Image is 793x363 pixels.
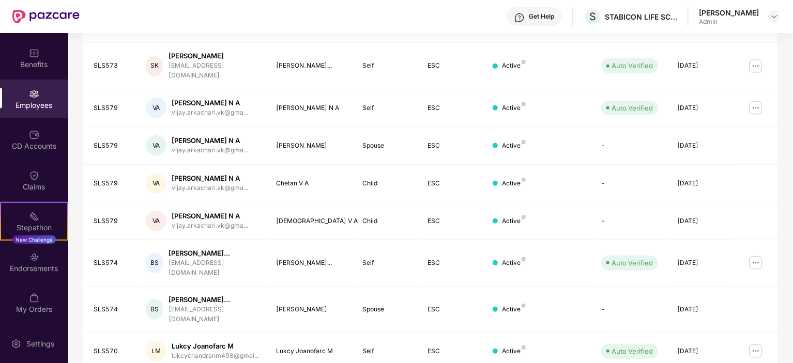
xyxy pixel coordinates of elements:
[146,211,166,231] div: VA
[363,346,411,356] div: Self
[172,173,248,183] div: [PERSON_NAME] N A
[677,141,726,151] div: [DATE]
[29,211,39,222] img: svg+xml;base64,PHN2ZyB4bWxucz0iaHR0cDovL3d3dy53My5vcmcvMjAwMC9zdmciIHdpZHRoPSIyMSIgaGVpZ2h0PSIyMC...
[612,346,653,356] div: Auto Verified
[94,61,129,71] div: SLS573
[522,304,526,308] img: svg+xml;base64,PHN2ZyB4bWxucz0iaHR0cDovL3d3dy53My5vcmcvMjAwMC9zdmciIHdpZHRoPSI4IiBoZWlnaHQ9IjgiIH...
[169,258,260,278] div: [EMAIL_ADDRESS][DOMAIN_NAME]
[172,108,248,118] div: vijay.arkachari.vk@gma...
[29,89,39,99] img: svg+xml;base64,PHN2ZyBpZD0iRW1wbG95ZWVzIiB4bWxucz0iaHR0cDovL3d3dy53My5vcmcvMjAwMC9zdmciIHdpZHRoPS...
[94,216,129,226] div: SLS579
[593,165,669,202] td: -
[276,179,346,188] div: Chetan V A
[146,252,163,273] div: BS
[502,258,526,268] div: Active
[502,179,526,188] div: Active
[276,61,346,71] div: [PERSON_NAME]...
[502,346,526,356] div: Active
[11,339,21,349] img: svg+xml;base64,PHN2ZyBpZD0iU2V0dGluZy0yMHgyMCIgeG1sbnM9Imh0dHA6Ly93d3cudzMub3JnLzIwMDAvc3ZnIiB3aW...
[146,299,163,320] div: BS
[12,10,80,23] img: New Pazcare Logo
[146,341,166,361] div: LM
[770,12,779,21] img: svg+xml;base64,PHN2ZyBpZD0iRHJvcGRvd24tMzJ4MzIiIHhtbG5zPSJodHRwOi8vd3d3LnczLm9yZy8yMDAwL3N2ZyIgd2...
[146,135,166,156] div: VA
[172,341,259,351] div: Lukcy Joanofarc M
[502,216,526,226] div: Active
[29,48,39,58] img: svg+xml;base64,PHN2ZyBpZD0iQmVuZWZpdHMiIHhtbG5zPSJodHRwOi8vd3d3LnczLm9yZy8yMDAwL3N2ZyIgd2lkdGg9Ij...
[363,103,411,113] div: Self
[363,141,411,151] div: Spouse
[363,179,411,188] div: Child
[428,103,477,113] div: ESC
[428,216,477,226] div: ESC
[363,216,411,226] div: Child
[605,12,677,22] div: STABICON LIFE SCIENCES PRIVATE LIMITED
[94,305,129,314] div: SLS574
[29,252,39,262] img: svg+xml;base64,PHN2ZyBpZD0iRW5kb3JzZW1lbnRzIiB4bWxucz0iaHR0cDovL3d3dy53My5vcmcvMjAwMC9zdmciIHdpZH...
[146,173,166,194] div: VA
[748,100,764,116] img: manageButton
[522,345,526,350] img: svg+xml;base64,PHN2ZyB4bWxucz0iaHR0cDovL3d3dy53My5vcmcvMjAwMC9zdmciIHdpZHRoPSI4IiBoZWlnaHQ9IjgiIH...
[748,255,764,271] img: manageButton
[172,211,248,221] div: [PERSON_NAME] N A
[514,12,525,23] img: svg+xml;base64,PHN2ZyBpZD0iSGVscC0zMngzMiIgeG1sbnM9Imh0dHA6Ly93d3cudzMub3JnLzIwMDAvc3ZnIiB3aWR0aD...
[146,56,163,76] div: SK
[612,103,653,113] div: Auto Verified
[172,221,248,231] div: vijay.arkachari.vk@gma...
[94,103,129,113] div: SLS579
[428,179,477,188] div: ESC
[276,141,346,151] div: [PERSON_NAME]
[169,305,260,324] div: [EMAIL_ADDRESS][DOMAIN_NAME]
[169,61,260,81] div: [EMAIL_ADDRESS][DOMAIN_NAME]
[522,140,526,144] img: svg+xml;base64,PHN2ZyB4bWxucz0iaHR0cDovL3d3dy53My5vcmcvMjAwMC9zdmciIHdpZHRoPSI4IiBoZWlnaHQ9IjgiIH...
[169,295,260,305] div: [PERSON_NAME]...
[522,102,526,106] img: svg+xml;base64,PHN2ZyB4bWxucz0iaHR0cDovL3d3dy53My5vcmcvMjAwMC9zdmciIHdpZHRoPSI4IiBoZWlnaHQ9IjgiIH...
[677,305,726,314] div: [DATE]
[363,61,411,71] div: Self
[502,61,526,71] div: Active
[94,141,129,151] div: SLS579
[677,61,726,71] div: [DATE]
[428,258,477,268] div: ESC
[593,287,669,333] td: -
[172,146,248,155] div: vijay.arkachari.vk@gma...
[502,305,526,314] div: Active
[94,346,129,356] div: SLS570
[677,258,726,268] div: [DATE]
[1,223,67,233] div: Stepathon
[612,60,653,71] div: Auto Verified
[522,215,526,219] img: svg+xml;base64,PHN2ZyB4bWxucz0iaHR0cDovL3d3dy53My5vcmcvMjAwMC9zdmciIHdpZHRoPSI4IiBoZWlnaHQ9IjgiIH...
[677,179,726,188] div: [DATE]
[29,170,39,181] img: svg+xml;base64,PHN2ZyBpZD0iQ2xhaW0iIHhtbG5zPSJodHRwOi8vd3d3LnczLm9yZy8yMDAwL3N2ZyIgd2lkdGg9IjIwIi...
[428,141,477,151] div: ESC
[276,346,346,356] div: Lukcy Joanofarc M
[529,12,554,21] div: Get Help
[502,103,526,113] div: Active
[677,346,726,356] div: [DATE]
[699,18,759,26] div: Admin
[428,346,477,356] div: ESC
[502,141,526,151] div: Active
[94,179,129,188] div: SLS579
[276,216,346,226] div: [DEMOGRAPHIC_DATA] V A
[428,305,477,314] div: ESC
[172,98,248,108] div: [PERSON_NAME] N A
[23,339,57,349] div: Settings
[29,130,39,140] img: svg+xml;base64,PHN2ZyBpZD0iQ0RfQWNjb3VudHMiIGRhdGEtbmFtZT0iQ0QgQWNjb3VudHMiIHhtbG5zPSJodHRwOi8vd3...
[522,60,526,64] img: svg+xml;base64,PHN2ZyB4bWxucz0iaHR0cDovL3d3dy53My5vcmcvMjAwMC9zdmciIHdpZHRoPSI4IiBoZWlnaHQ9IjgiIH...
[677,216,726,226] div: [DATE]
[522,178,526,182] img: svg+xml;base64,PHN2ZyB4bWxucz0iaHR0cDovL3d3dy53My5vcmcvMjAwMC9zdmciIHdpZHRoPSI4IiBoZWlnaHQ9IjgiIH...
[363,305,411,314] div: Spouse
[748,58,764,74] img: manageButton
[276,305,346,314] div: [PERSON_NAME]
[169,248,260,258] div: [PERSON_NAME]...
[29,293,39,303] img: svg+xml;base64,PHN2ZyBpZD0iTXlfT3JkZXJzIiBkYXRhLW5hbWU9Ik15IE9yZGVycyIgeG1sbnM9Imh0dHA6Ly93d3cudz...
[428,61,477,71] div: ESC
[172,183,248,193] div: vijay.arkachari.vk@gma...
[522,257,526,261] img: svg+xml;base64,PHN2ZyB4bWxucz0iaHR0cDovL3d3dy53My5vcmcvMjAwMC9zdmciIHdpZHRoPSI4IiBoZWlnaHQ9IjgiIH...
[146,98,166,118] div: VA
[593,202,669,240] td: -
[612,258,653,268] div: Auto Verified
[276,258,346,268] div: [PERSON_NAME]...
[172,136,248,146] div: [PERSON_NAME] N A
